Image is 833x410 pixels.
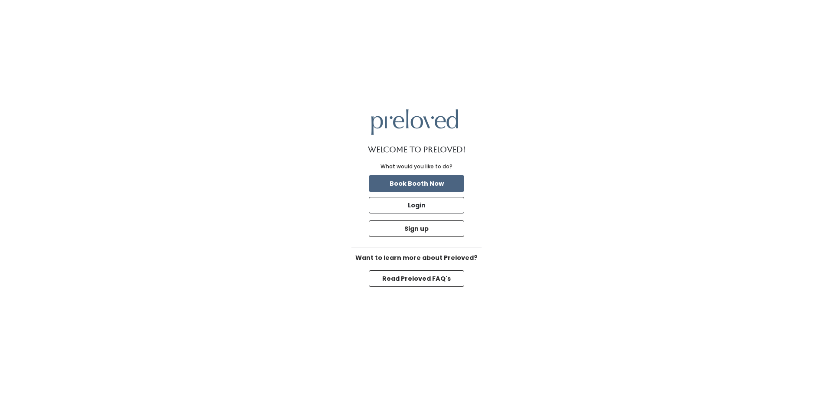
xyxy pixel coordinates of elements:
button: Login [369,197,464,213]
button: Sign up [369,220,464,237]
h1: Welcome to Preloved! [368,145,466,154]
a: Sign up [367,219,466,239]
img: preloved logo [371,109,458,135]
div: What would you like to do? [380,163,453,171]
button: Book Booth Now [369,175,464,192]
a: Login [367,195,466,215]
h6: Want to learn more about Preloved? [351,255,482,262]
button: Read Preloved FAQ's [369,270,464,287]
